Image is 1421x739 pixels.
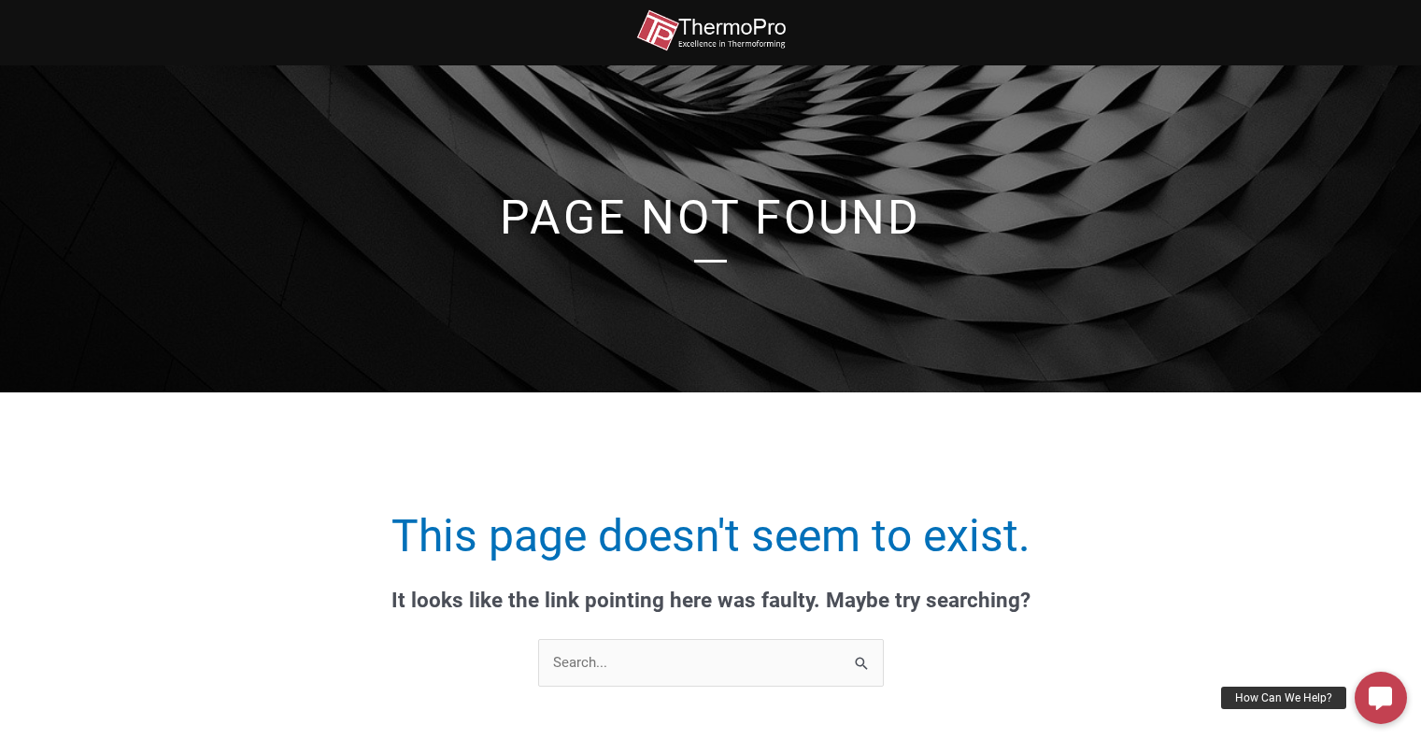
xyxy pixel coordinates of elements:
[1355,672,1407,724] a: How Can We Help?
[150,505,1272,567] h1: This page doesn't seem to exist.
[842,639,884,689] input: Search
[1221,687,1346,709] div: How Can We Help?
[178,194,1243,241] h1: Page Not Found
[636,9,786,51] img: thermopro-logo-non-iso
[150,589,1272,612] div: It looks like the link pointing here was faulty. Maybe try searching?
